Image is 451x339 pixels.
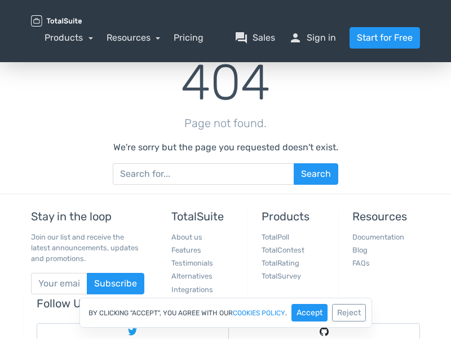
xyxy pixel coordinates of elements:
div: By clicking "Accept", you agree with our . [79,298,372,328]
a: Alternatives [171,272,213,280]
a: personSign in [289,31,336,45]
a: TotalRating [262,259,299,267]
span: question_answer [235,31,248,45]
h1: 404 [181,55,270,110]
img: Follow TotalSuite on Github [320,327,329,336]
a: Resources [107,32,161,43]
a: Products [45,32,93,43]
h5: Follow Us [37,297,420,310]
button: Search [294,163,338,185]
h5: TotalSuite [171,210,239,223]
h5: Products [262,210,329,223]
button: Accept [291,304,328,321]
img: TotalSuite for WordPress [31,15,82,27]
a: Blog [352,246,368,254]
button: Subscribe [87,273,144,294]
img: Follow TotalSuite on Twitter [128,327,137,336]
a: cookies policy [233,310,285,316]
a: FAQs [352,259,370,267]
h5: Stay in the loop [31,210,144,223]
h5: Resources [352,210,420,223]
a: TotalSurvey [262,272,301,280]
p: Join our list and receive the latest announcements, updates and promotions. [31,232,144,264]
a: TotalContest [262,246,304,254]
span: person [289,31,302,45]
a: Start for Free [350,27,420,49]
a: Integrations [171,285,213,294]
a: Features [171,246,201,254]
input: Search for... [113,163,294,185]
a: Testimonials [171,259,213,267]
a: Pricing [174,31,204,45]
a: Documentation [352,233,404,241]
p: We're sorry but the page you requested doesn't exist. [113,141,338,154]
a: question_answerSales [235,31,275,45]
button: Reject [332,304,366,321]
input: Your email [31,273,87,294]
p: Page not found. [184,115,267,132]
a: About us [171,233,202,241]
a: TotalPoll [262,233,289,241]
